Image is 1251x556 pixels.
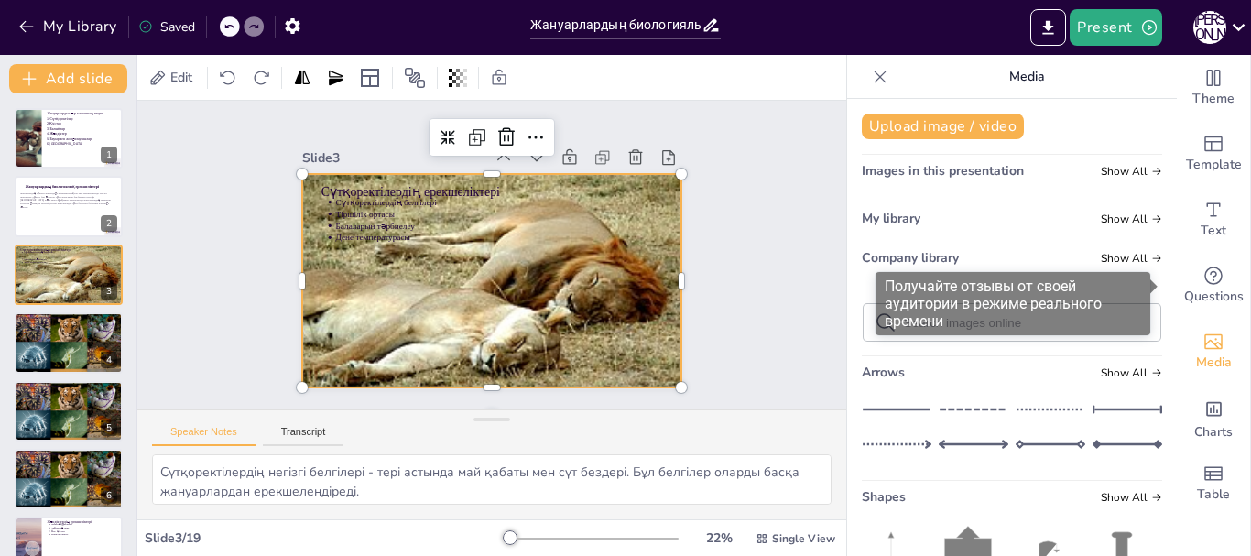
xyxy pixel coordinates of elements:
[101,487,117,504] div: 6
[24,261,117,265] p: Дене температурасы
[47,519,117,525] p: Жәндіктердің ерекшеліктері
[15,176,123,236] div: 2
[15,449,123,509] div: 6
[24,329,117,333] p: Тіршілік ортасы
[24,257,117,261] p: Балаларын тәрбиелеу
[1101,252,1162,265] span: Show all
[1197,485,1230,505] span: Table
[1030,9,1066,46] button: Export to PowerPoint
[24,387,117,390] p: Ұшу қабілеті
[145,529,503,547] div: Slide 3 / 19
[20,383,117,388] p: Құстардың ерекшеліктері
[1196,353,1232,373] span: Media
[20,315,117,321] p: Құстардың ерекшеліктері
[101,420,117,436] div: 5
[101,283,117,300] div: 3
[15,108,123,169] div: 1
[51,523,117,527] p: Дененің құрылымы
[47,126,117,132] p: 3.Балықтар
[138,18,195,36] div: Saved
[697,529,741,547] div: 22 %
[1101,491,1162,504] span: Show all
[1101,213,1162,225] span: Show all
[862,488,906,506] span: Shapes
[101,352,117,368] div: 4
[24,458,117,462] p: Қауырсындардың рөлі
[152,454,832,505] textarea: Сүтқоректілердің негізгі белгілері - тері астында май қабаты мен сүт бездері. Бұл белгілер оларды...
[1177,121,1250,187] div: Add ready made slides
[862,114,1024,139] button: Upload image / video
[51,527,117,530] p: Аяқтардың саны
[339,203,665,249] p: Балаларын тәрбиелеу
[338,215,664,261] p: Дене температурасы
[24,325,117,329] p: Жұмыртқа салу
[51,530,117,534] p: Ұшу қабілеті
[20,247,117,253] p: Сүтқоректілердің ерекшеліктері
[15,245,123,305] div: 3
[340,192,666,238] p: Тіршілік ортасы
[47,111,117,116] p: Жануарлардың әр класының атауы
[862,162,1024,180] span: Images in this presentation
[101,147,117,163] div: 1
[24,394,117,398] p: Жұмыртқа салу
[15,381,123,442] div: 5
[9,64,127,93] button: Add slide
[1186,155,1242,175] span: Template
[24,390,117,394] p: Қауырсындардың рөлі
[1194,422,1233,442] span: Charts
[1177,253,1250,319] div: Get real-time input from your audience
[1177,451,1250,517] div: Add a table
[14,12,125,41] button: My Library
[404,67,426,89] span: Position
[1193,11,1226,44] div: Д [PERSON_NAME]
[355,63,385,93] div: Layout
[24,322,117,326] p: Қауырсындардың рөлі
[530,12,702,38] input: Insert title
[167,69,196,86] span: Edit
[1192,89,1235,109] span: Theme
[862,210,920,227] span: My library
[47,131,117,136] p: 4.Жәндіктер
[1201,221,1226,241] span: Text
[862,364,905,381] span: Arrows
[20,191,117,195] p: Жануарлардың түрлері арасындағы айырмашылықтар мен ерекшеліктерді зерттеу
[263,426,344,446] button: Transcript
[47,116,117,122] p: 1.Сүтқоректілер
[51,533,117,537] p: Тіршілік ортасы
[152,426,256,446] button: Speaker Notes
[20,195,117,209] p: Жануарлар дүниесі бай әр алуан түрлі.Жануарлар бір-бірімен сыртқы [DEMOGRAPHIC_DATA] және мінез-қ...
[1101,366,1162,379] span: Show all
[1070,9,1161,46] button: Present
[1193,9,1226,46] button: Д [PERSON_NAME]
[312,130,495,167] div: Slide 3
[101,215,117,232] div: 2
[15,312,123,373] div: 4
[895,55,1159,99] p: Media
[862,249,959,267] span: Company library
[24,397,117,400] p: Тіршілік ортасы
[328,166,669,219] p: Сүтқоректілердің ерекшеліктері
[885,278,1102,330] font: Получайте отзывы от своей аудитории в режиме реального времени
[772,531,835,546] span: Single View
[24,254,117,257] p: Тіршілік ортасы
[1177,319,1250,385] div: Add images, graphics, shapes or video
[342,180,668,226] p: Сүтқоректілердің белгілері
[47,136,117,142] p: 5.Бауырмен жорғалаушылар
[24,251,117,255] p: Сүтқоректілердің белгілері
[47,141,117,147] p: 6.[GEOGRAPHIC_DATA]
[1184,287,1244,307] span: Questions
[26,184,99,189] strong: Жануарлардың биологиялық ерекшеліктері
[47,121,117,126] p: 2.Құстар
[24,319,117,322] p: Ұшу қабілеті
[1177,55,1250,121] div: Change the overall theme
[1177,385,1250,451] div: Add charts and graphs
[1101,165,1162,178] span: Show all
[24,455,117,459] p: Ұшу қабілеті
[1177,187,1250,253] div: Add text boxes
[24,462,117,465] p: Жұмыртқа салу
[20,452,117,457] p: Құстардың ерекшеліктері
[24,465,117,469] p: Тіршілік ортасы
